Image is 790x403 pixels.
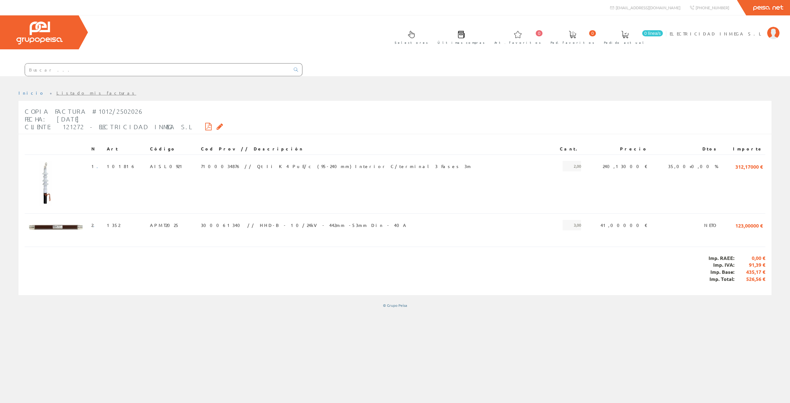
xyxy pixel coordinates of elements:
span: Art. favoritos [494,39,541,46]
span: 435,17 € [734,269,765,276]
th: Art [104,143,148,154]
span: Ped. favoritos [551,39,594,46]
span: 1 [91,161,102,171]
span: APMT2025 [150,220,179,230]
span: 300061340 // HHD-B - 10/24kV - 442mm -53mm Din - 40A [201,220,407,230]
th: Cod Prov // Descripción [198,143,550,154]
i: Descargar PDF [205,124,212,129]
span: [EMAIL_ADDRESS][DOMAIN_NAME] [616,5,680,10]
span: 3,00 [563,220,581,230]
a: Inicio [19,90,45,96]
span: 2 [91,220,98,230]
span: AISL0921 [150,161,185,171]
span: 123,00000 € [735,220,763,230]
th: Código [148,143,198,154]
span: Pedido actual [604,39,646,46]
span: 35,00+0,00 % [668,161,718,171]
th: N [89,143,104,154]
a: . [97,163,102,169]
span: 41,00000 € [601,220,648,230]
i: Solicitar por email copia de la factura [217,124,223,129]
span: 1352 [107,220,120,230]
span: Últimas compras [438,39,485,46]
th: Importe [721,143,765,154]
span: NETO [704,220,718,230]
span: [PHONE_NUMBER] [696,5,729,10]
span: 0 [536,30,543,36]
span: 0,00 € [734,255,765,262]
div: Imp. RAEE: Imp. IVA: Imp. Base: Imp. Total: [25,247,765,290]
span: 91,39 € [734,261,765,269]
img: Foto artículo (120.54176072235x150) [27,161,64,207]
img: Foto artículo (192x38.526315789474) [27,220,86,232]
input: Buscar ... [25,64,290,76]
span: Selectores [395,39,428,46]
a: . [93,222,98,228]
span: 0 [589,30,596,36]
a: Últimas compras [431,26,488,48]
span: 7100034876 // Qt Ii K4 Pu E/c (95-240mm) Interior C/terminal 3 Fases 3m [201,161,472,171]
a: Selectores [389,26,431,48]
th: Dtos [650,143,721,154]
th: Cant. [550,143,584,154]
span: 312,17000 € [735,161,763,171]
span: ELECTRICIDAD INMEGA S.L [670,31,764,37]
th: Precio [584,143,650,154]
a: Listado mis facturas [56,90,136,96]
span: Copia Factura #1012/2502026 Fecha: [DATE] Cliente: 121272 - ELECTRICIDAD INMEGA S.L [25,108,190,130]
span: 526,56 € [734,276,765,283]
span: 2,00 [563,161,581,171]
span: 240,13000 € [603,161,648,171]
span: 101816 [107,161,136,171]
div: © Grupo Peisa [19,303,771,308]
a: ELECTRICIDAD INMEGA S.L [670,26,780,31]
span: 0 línea/s [642,30,663,36]
img: Grupo Peisa [16,22,63,44]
